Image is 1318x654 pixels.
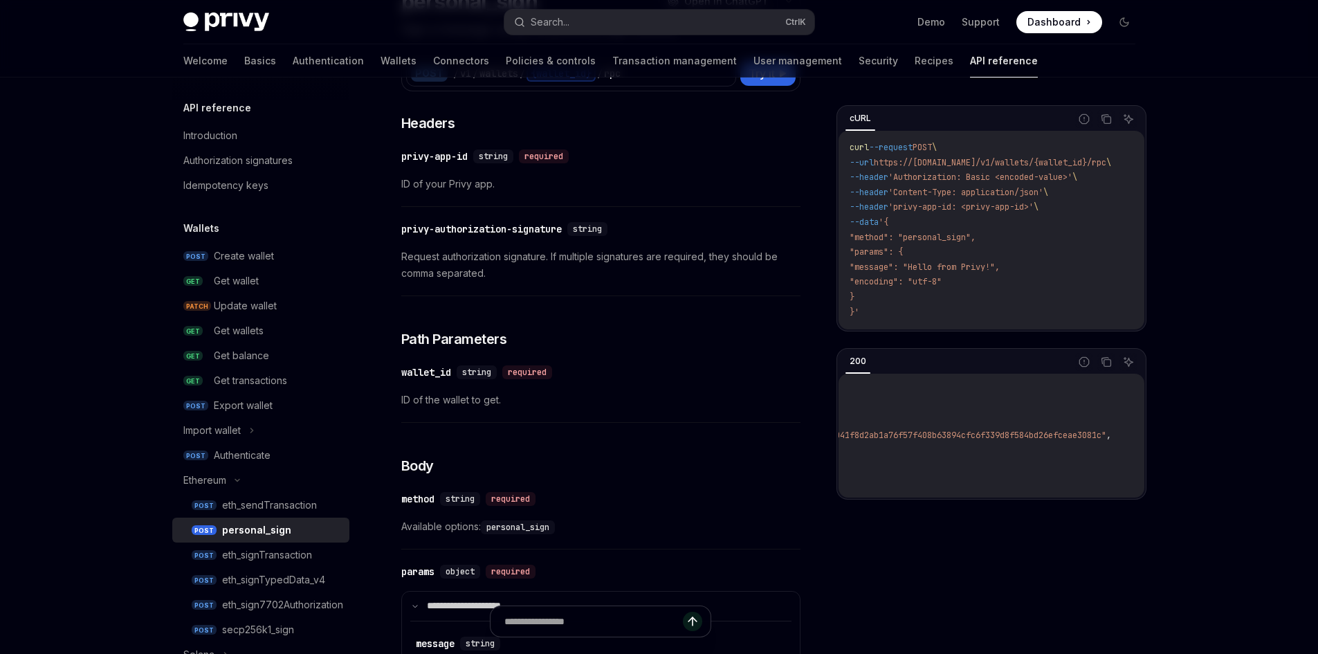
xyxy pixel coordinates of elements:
[1043,187,1048,198] span: \
[192,600,217,610] span: POST
[917,15,945,29] a: Demo
[222,522,291,538] div: personal_sign
[172,443,349,468] a: POSTAuthenticate
[172,393,349,418] a: POSTExport wallet
[504,10,814,35] button: Search...CtrlK
[850,276,942,287] span: "encoding": "utf-8"
[172,318,349,343] a: GETGet wallets
[172,123,349,148] a: Introduction
[962,15,1000,29] a: Support
[869,142,913,153] span: --request
[519,149,569,163] div: required
[293,44,364,78] a: Authentication
[753,44,842,78] a: User management
[192,575,217,585] span: POST
[183,301,211,311] span: PATCH
[183,422,241,439] div: Import wallet
[850,291,854,302] span: }
[1034,201,1038,212] span: \
[172,493,349,518] a: POSTeth_sendTransaction
[888,172,1072,183] span: 'Authorization: Basic <encoded-value>'
[850,217,879,228] span: --data
[192,500,217,511] span: POST
[850,307,859,318] span: }'
[214,447,271,464] div: Authenticate
[183,44,228,78] a: Welcome
[785,17,806,28] span: Ctrl K
[214,248,274,264] div: Create wallet
[486,492,536,506] div: required
[932,142,937,153] span: \
[222,597,343,613] div: eth_sign7702Authorization
[401,248,800,282] span: Request authorization signature. If multiple signatures are required, they should be comma separa...
[401,565,434,579] div: params
[913,142,932,153] span: POST
[850,157,874,168] span: --url
[845,353,870,370] div: 200
[172,567,349,592] a: POSTeth_signTypedData_v4
[183,326,203,336] span: GET
[506,44,596,78] a: Policies & controls
[446,566,475,577] span: object
[172,269,349,293] a: GETGet wallet
[214,397,273,414] div: Export wallet
[850,232,976,243] span: "method": "personal_sign",
[879,217,888,228] span: '{
[850,187,888,198] span: --header
[1072,172,1077,183] span: \
[172,244,349,269] a: POSTCreate wallet
[1119,110,1137,128] button: Ask AI
[214,273,259,289] div: Get wallet
[502,365,552,379] div: required
[401,518,800,535] span: Available options:
[1113,11,1135,33] button: Toggle dark mode
[888,187,1043,198] span: 'Content-Type: application/json'
[192,525,217,536] span: POST
[1097,353,1115,371] button: Copy the contents from the code block
[401,456,434,475] span: Body
[172,368,349,393] a: GETGet transactions
[850,142,869,153] span: curl
[462,367,491,378] span: string
[1119,353,1137,371] button: Ask AI
[401,149,468,163] div: privy-app-id
[845,110,875,127] div: cURL
[850,246,903,257] span: "params": {
[172,293,349,318] a: PATCHUpdate wallet
[222,572,325,588] div: eth_signTypedData_v4
[183,472,226,489] div: Ethereum
[481,520,555,534] code: personal_sign
[183,376,203,386] span: GET
[214,298,277,314] div: Update wallet
[183,401,208,411] span: POST
[381,44,417,78] a: Wallets
[172,617,349,642] a: POSTsecp256k1_sign
[915,44,953,78] a: Recipes
[433,44,489,78] a: Connectors
[222,547,312,563] div: eth_signTransaction
[183,12,269,32] img: dark logo
[222,497,317,514] div: eth_sendTransaction
[1075,110,1093,128] button: Report incorrect code
[172,543,349,567] a: POSTeth_signTransaction
[192,625,217,635] span: POST
[214,372,287,389] div: Get transactions
[1106,430,1111,441] span: ,
[401,329,507,349] span: Path Parameters
[172,173,349,198] a: Idempotency keys
[888,201,1034,212] span: 'privy-app-id: <privy-app-id>'
[859,44,898,78] a: Security
[183,177,268,194] div: Idempotency keys
[1075,353,1093,371] button: Report incorrect code
[222,621,294,638] div: secp256k1_sign
[172,148,349,173] a: Authorization signatures
[172,343,349,368] a: GETGet balance
[214,323,264,339] div: Get wallets
[401,365,451,379] div: wallet_id
[172,518,349,543] a: POSTpersonal_sign
[183,451,208,461] span: POST
[172,592,349,617] a: POSTeth_sign7702Authorization
[183,152,293,169] div: Authorization signatures
[531,14,569,30] div: Search...
[479,151,508,162] span: string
